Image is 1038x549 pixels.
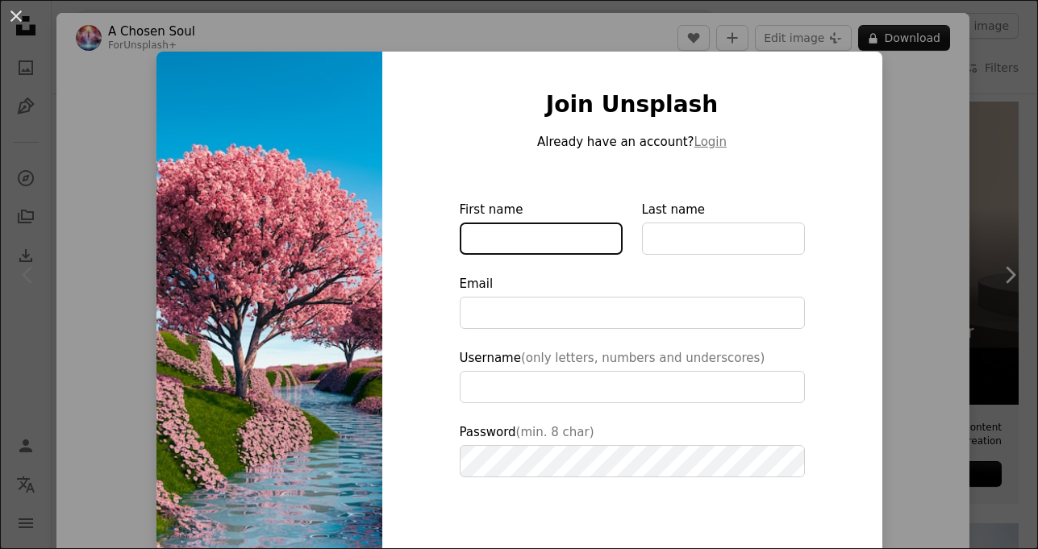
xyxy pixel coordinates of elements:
h1: Join Unsplash [460,90,805,119]
p: Already have an account? [460,132,805,152]
input: Last name [642,223,805,255]
label: Username [460,348,805,403]
span: (min. 8 char) [516,425,594,439]
label: Password [460,422,805,477]
input: Username(only letters, numbers and underscores) [460,371,805,403]
span: (only letters, numbers and underscores) [521,351,765,365]
button: Login [694,132,727,152]
input: Password(min. 8 char) [460,445,805,477]
label: First name [460,200,623,255]
input: Email [460,297,805,329]
label: Last name [642,200,805,255]
label: Email [460,274,805,329]
input: First name [460,223,623,255]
